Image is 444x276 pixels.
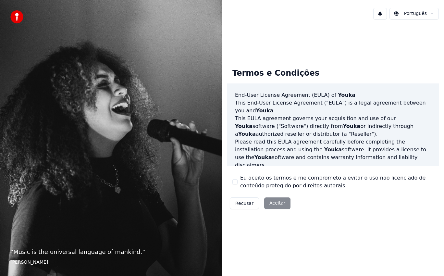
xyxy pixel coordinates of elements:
[254,154,272,160] span: Youka
[235,123,253,129] span: Youka
[230,197,259,209] button: Recusar
[10,10,23,23] img: youka
[240,174,434,190] label: Eu aceito os termos e me comprometo a evitar o uso não licenciado de conteúdo protegido por direi...
[10,259,212,266] footer: [PERSON_NAME]
[10,247,212,257] p: “ Music is the universal language of mankind. ”
[235,115,431,138] p: This EULA agreement governs your acquisition and use of our software ("Software") directly from o...
[227,63,325,84] div: Termos e Condições
[238,131,256,137] span: Youka
[338,92,355,98] span: Youka
[343,123,361,129] span: Youka
[235,91,431,99] h3: End-User License Agreement (EULA) of
[256,107,274,114] span: Youka
[235,138,431,169] p: Please read this EULA agreement carefully before completing the installation process and using th...
[324,146,342,153] span: Youka
[235,99,431,115] p: This End-User License Agreement ("EULA") is a legal agreement between you and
